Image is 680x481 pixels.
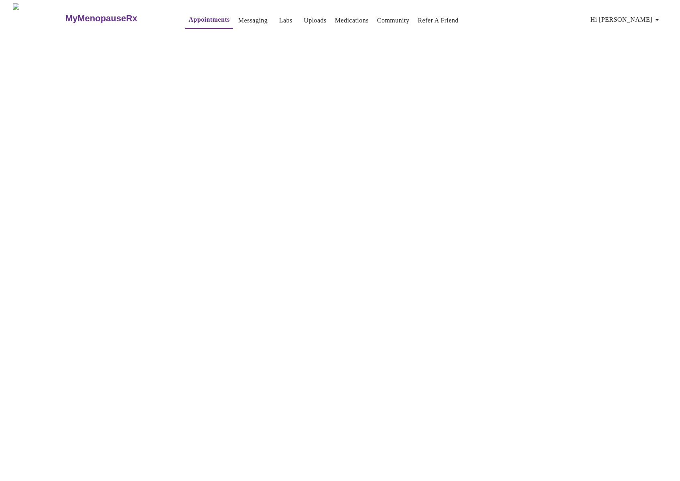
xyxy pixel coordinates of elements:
button: Community [374,12,413,29]
a: MyMenopauseRx [64,4,169,33]
a: Labs [279,15,292,26]
button: Hi [PERSON_NAME] [587,12,665,28]
button: Messaging [235,12,271,29]
button: Refer a Friend [414,12,462,29]
a: Refer a Friend [418,15,459,26]
button: Uploads [300,12,330,29]
a: Messaging [238,15,268,26]
button: Labs [273,12,298,29]
button: Appointments [185,12,233,29]
a: Appointments [189,14,229,25]
button: Medications [332,12,372,29]
h3: MyMenopauseRx [65,13,138,24]
a: Medications [335,15,369,26]
img: MyMenopauseRx Logo [13,3,64,33]
a: Community [377,15,410,26]
span: Hi [PERSON_NAME] [591,14,662,25]
a: Uploads [304,15,327,26]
